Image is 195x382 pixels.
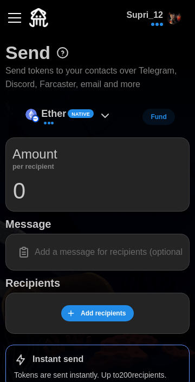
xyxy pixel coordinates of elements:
[25,109,37,120] img: Ether (on Base)
[12,177,183,205] input: 0
[32,354,83,365] h1: Instant send
[29,8,48,27] img: Quidli
[12,164,57,169] p: per recipient
[61,305,134,321] button: Add recipients
[151,109,166,124] span: Fund
[81,306,126,321] span: Add recipients
[5,64,190,91] p: Send tokens to your contacts over Telegram, Discord, Farcaster, email and more
[14,370,181,380] p: Tokens are sent instantly. Up to 200 recipients.
[142,109,174,125] button: Fund
[41,106,66,122] p: Ether
[5,276,190,290] h1: Recipients
[71,110,90,118] span: Native
[5,41,50,64] h1: Send
[12,144,57,164] p: Amount
[126,9,163,22] p: Supri_12
[167,10,181,24] img: original
[5,217,190,231] h1: Message
[12,241,183,264] input: Add a message for recipients (optional)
